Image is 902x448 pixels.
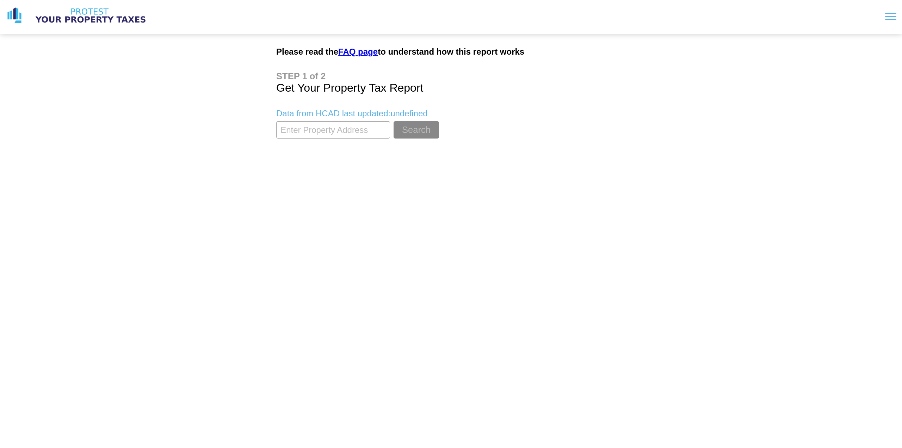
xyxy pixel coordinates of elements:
[276,109,626,118] p: Data from HCAD last updated: undefined
[276,121,390,139] input: Enter Property Address
[394,121,439,139] button: Search
[338,47,378,56] a: FAQ page
[276,71,626,94] h1: Get Your Property Tax Report
[6,7,23,24] img: logo
[6,7,152,24] a: logo logo text
[29,7,152,24] img: logo text
[276,47,626,57] h2: Please read the to understand how this report works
